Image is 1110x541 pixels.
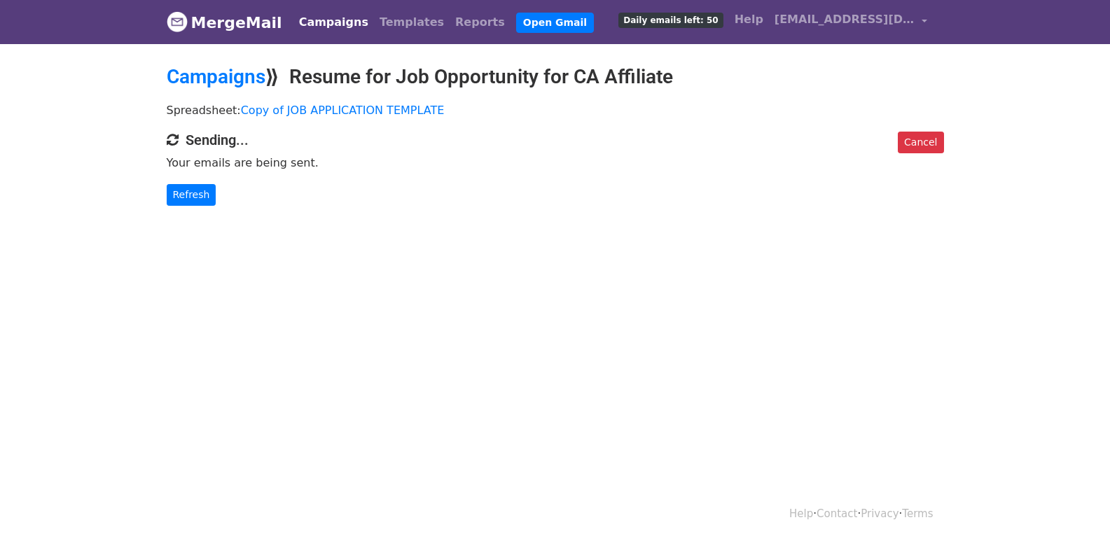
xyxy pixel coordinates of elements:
[167,155,944,170] p: Your emails are being sent.
[167,11,188,32] img: MergeMail logo
[167,8,282,37] a: MergeMail
[167,132,944,148] h4: Sending...
[729,6,769,34] a: Help
[516,13,594,33] a: Open Gmail
[775,11,915,28] span: [EMAIL_ADDRESS][DOMAIN_NAME]
[817,507,857,520] a: Contact
[613,6,728,34] a: Daily emails left: 50
[167,65,265,88] a: Campaigns
[861,507,899,520] a: Privacy
[374,8,450,36] a: Templates
[769,6,933,38] a: [EMAIL_ADDRESS][DOMAIN_NAME]
[167,184,216,206] a: Refresh
[241,104,445,117] a: Copy of JOB APPLICATION TEMPLATE
[789,507,813,520] a: Help
[167,65,944,89] h2: ⟫ Resume for Job Opportunity for CA Affiliate
[450,8,511,36] a: Reports
[618,13,723,28] span: Daily emails left: 50
[902,507,933,520] a: Terms
[293,8,374,36] a: Campaigns
[167,103,944,118] p: Spreadsheet:
[898,132,943,153] a: Cancel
